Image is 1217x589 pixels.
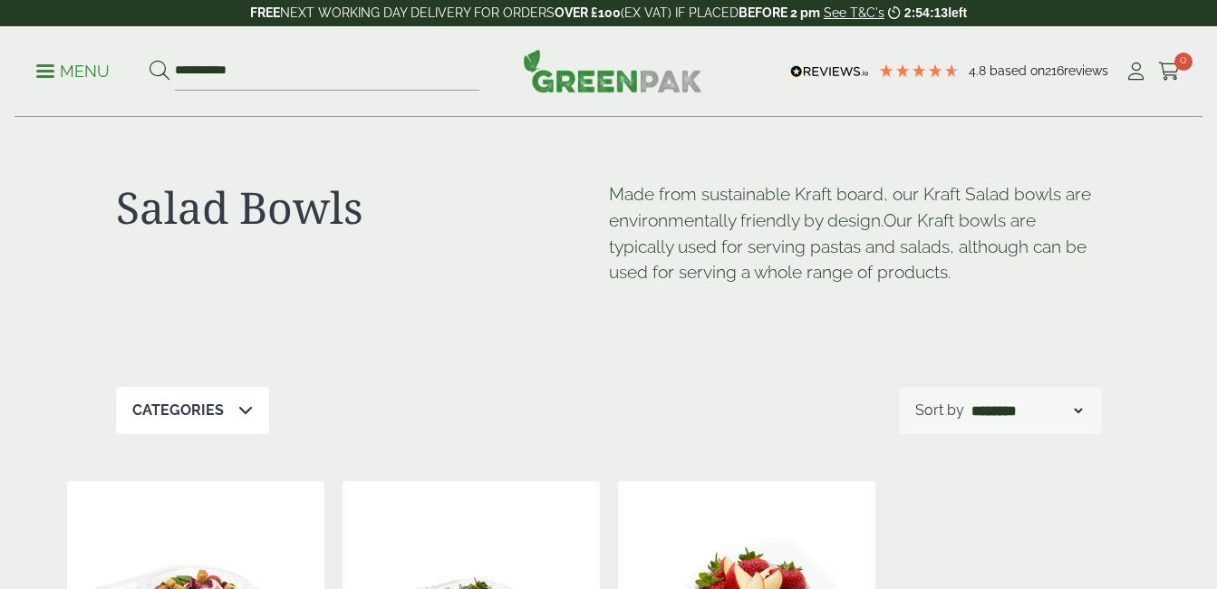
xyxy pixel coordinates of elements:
i: Cart [1158,63,1181,81]
span: Our Kraft bowls are typically used for serving pastas and salads, although can be used for servin... [609,210,1087,283]
select: Shop order [968,400,1086,421]
a: 0 [1158,58,1181,85]
span: 0 [1174,53,1193,71]
span: Made from sustainable Kraft board, our Kraft Salad bowls are environmentally friendly by design. [609,184,1091,230]
span: left [948,5,967,20]
h1: Salad Bowls [116,181,609,234]
p: Categories [132,400,224,421]
div: 4.79 Stars [878,63,960,79]
a: See T&C's [824,5,884,20]
span: 2:54:13 [904,5,948,20]
span: 4.8 [969,63,990,78]
strong: BEFORE 2 pm [739,5,820,20]
i: My Account [1125,63,1147,81]
a: Menu [36,61,110,79]
p: Sort by [915,400,964,421]
span: reviews [1064,63,1108,78]
p: Menu [36,61,110,82]
strong: FREE [250,5,280,20]
span: 216 [1045,63,1064,78]
img: REVIEWS.io [790,65,869,78]
span: Based on [990,63,1045,78]
img: GreenPak Supplies [523,49,702,92]
strong: OVER £100 [555,5,621,20]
